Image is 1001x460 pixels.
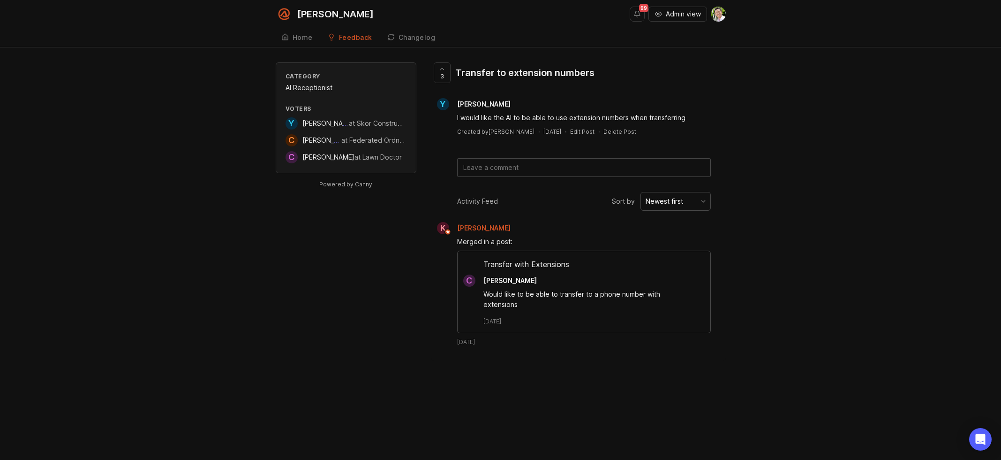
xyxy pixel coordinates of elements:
[463,275,475,287] div: C
[457,196,498,207] div: Activity Feed
[322,28,378,47] a: Feedback
[440,72,444,80] span: 3
[483,276,537,284] span: [PERSON_NAME]
[457,338,475,346] time: [DATE]
[354,152,402,162] div: at Lawn Doctor
[457,128,534,136] div: Created by [PERSON_NAME]
[431,98,518,110] a: Y[PERSON_NAME]
[639,4,648,12] span: 99
[457,237,711,247] div: Merged in a post:
[458,275,544,287] a: C[PERSON_NAME]
[276,6,293,23] img: Smith.ai logo
[458,259,710,275] div: Transfer with Extensions
[382,28,441,47] a: Changelog
[969,428,992,451] div: Open Intercom Messenger
[711,7,726,22] img: Aaron Lee
[483,317,501,325] time: [DATE]
[457,100,511,108] span: [PERSON_NAME]
[297,9,374,19] div: [PERSON_NAME]
[666,9,701,19] span: Admin view
[603,128,636,136] div: Delete Post
[457,224,511,232] span: [PERSON_NAME]
[341,135,406,146] div: at Federated Ordnance LLC
[399,34,436,41] div: Changelog
[538,128,540,136] div: ·
[286,117,298,130] div: Y
[431,222,518,234] a: K[PERSON_NAME]
[444,229,451,236] img: member badge
[286,72,406,80] div: Category
[302,119,354,127] span: [PERSON_NAME]
[286,134,406,146] a: C[PERSON_NAME]at Federated Ordnance LLC
[302,136,354,144] span: [PERSON_NAME]
[286,151,402,163] a: C[PERSON_NAME]at Lawn Doctor
[570,128,595,136] div: Edit Post
[349,118,406,129] div: at Skor Construction
[565,128,566,136] div: ·
[648,7,707,22] button: Admin view
[318,179,374,190] a: Powered by Canny
[434,62,451,83] button: 3
[543,128,561,135] time: [DATE]
[437,222,449,234] div: K
[543,128,561,136] a: [DATE]
[286,151,298,163] div: C
[630,7,645,22] button: Notifications
[457,113,711,123] div: I would like the AI to be able to use extension numbers when transferring
[646,196,683,207] div: Newest first
[302,153,354,161] span: [PERSON_NAME]
[339,34,372,41] div: Feedback
[437,98,449,110] div: Y
[276,28,318,47] a: Home
[293,34,313,41] div: Home
[286,134,298,146] div: C
[598,128,600,136] div: ·
[455,66,595,79] div: Transfer to extension numbers
[286,117,406,130] a: Y[PERSON_NAME]at Skor Construction
[612,196,635,207] span: Sort by
[286,83,406,93] div: AI Receptionist
[483,289,695,310] div: Would like to be able to transfer to a phone number with extensions
[286,105,406,113] div: Voters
